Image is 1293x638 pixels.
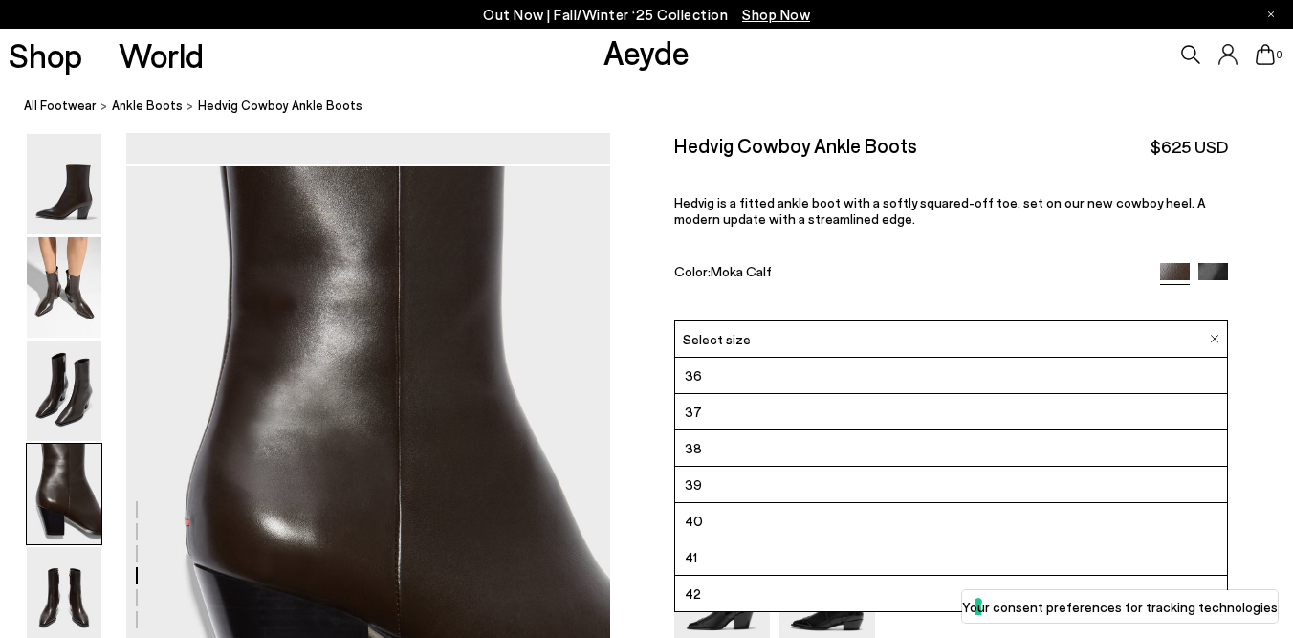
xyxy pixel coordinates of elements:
label: Your consent preferences for tracking technologies [962,597,1278,617]
span: 37 [685,400,702,424]
img: Hedvig Cowboy Ankle Boots - Image 4 [27,444,101,544]
span: 39 [685,473,702,496]
span: 0 [1275,50,1284,60]
img: Hedvig Cowboy Ankle Boots - Image 1 [27,134,101,234]
span: ankle boots [112,98,183,113]
span: 36 [685,363,702,387]
a: World [119,38,204,72]
a: Shop [9,38,82,72]
p: Hedvig is a fitted ankle boot with a softly squared-off toe, set on our new cowboy heel. A modern... [674,194,1228,227]
h2: Hedvig Cowboy Ankle Boots [674,133,917,157]
span: 38 [685,436,702,460]
span: 41 [685,545,697,569]
a: Aeyde [603,32,690,72]
div: Color: [674,263,1142,285]
span: $625 USD [1151,135,1228,159]
span: Navigate to /collections/new-in [742,6,810,23]
nav: breadcrumb [24,80,1293,133]
a: ankle boots [112,96,183,116]
span: Select size [683,329,751,349]
span: 42 [685,582,701,605]
a: 0 [1256,44,1275,65]
p: Out Now | Fall/Winter ‘25 Collection [483,3,810,27]
a: All Footwear [24,96,97,116]
span: Moka Calf [711,263,772,279]
img: Hedvig Cowboy Ankle Boots - Image 3 [27,341,101,441]
img: Hedvig Cowboy Ankle Boots - Image 2 [27,237,101,338]
span: 40 [685,509,703,533]
button: Your consent preferences for tracking technologies [962,590,1278,623]
span: Hedvig Cowboy Ankle Boots [198,96,362,116]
